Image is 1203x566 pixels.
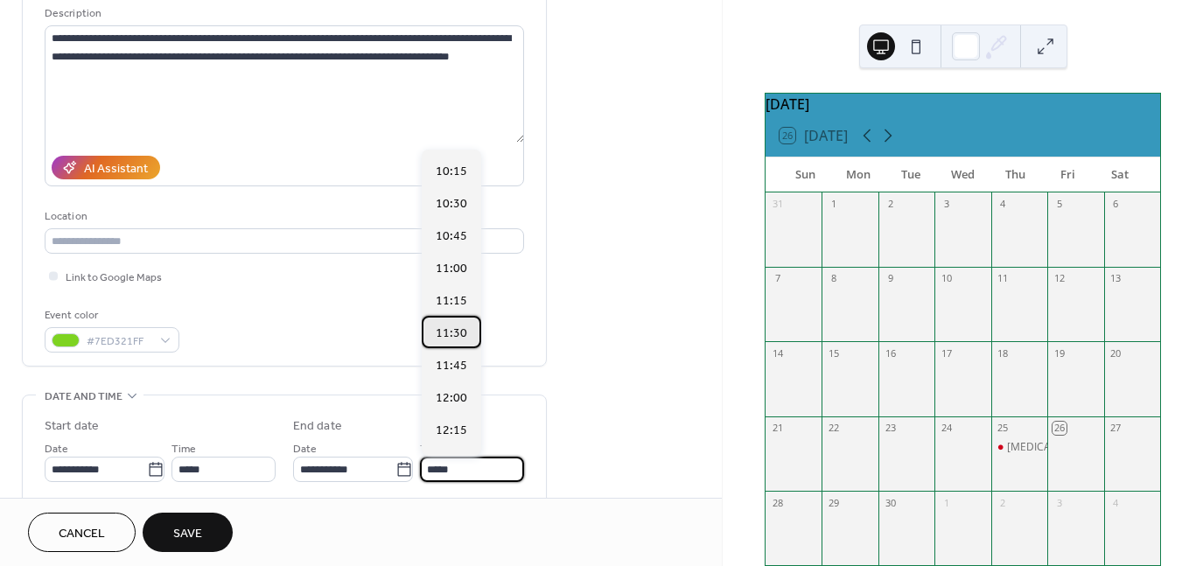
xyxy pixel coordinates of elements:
[827,198,840,211] div: 1
[884,496,897,509] div: 30
[940,422,953,435] div: 24
[436,292,467,311] span: 11:15
[780,157,832,192] div: Sun
[997,198,1010,211] div: 4
[436,357,467,375] span: 11:45
[436,454,467,472] span: 12:30
[997,272,1010,285] div: 11
[173,525,202,543] span: Save
[940,496,953,509] div: 1
[832,157,885,192] div: Mon
[436,163,467,181] span: 10:15
[766,94,1160,115] div: [DATE]
[991,440,1047,455] div: Concussion Session with Kelsi Hilderman
[827,346,840,360] div: 15
[436,227,467,246] span: 10:45
[143,513,233,552] button: Save
[1053,496,1066,509] div: 3
[436,422,467,440] span: 12:15
[293,417,342,436] div: End date
[1109,272,1123,285] div: 13
[52,156,160,179] button: AI Assistant
[771,422,784,435] div: 21
[1109,422,1123,435] div: 27
[59,525,105,543] span: Cancel
[436,260,467,278] span: 11:00
[45,388,122,406] span: Date and time
[84,160,148,178] div: AI Assistant
[293,440,317,458] span: Date
[1109,496,1123,509] div: 4
[771,496,784,509] div: 28
[771,272,784,285] div: 7
[436,389,467,408] span: 12:00
[997,346,1010,360] div: 18
[940,272,953,285] div: 10
[1053,272,1066,285] div: 12
[937,157,990,192] div: Wed
[884,422,897,435] div: 23
[45,417,99,436] div: Start date
[1109,346,1123,360] div: 20
[771,346,784,360] div: 14
[28,513,136,552] button: Cancel
[940,198,953,211] div: 3
[827,272,840,285] div: 8
[436,195,467,213] span: 10:30
[884,198,897,211] div: 2
[1053,346,1066,360] div: 19
[87,332,151,351] span: #7ED321FF
[771,198,784,211] div: 31
[1094,157,1146,192] div: Sat
[45,4,521,23] div: Description
[1041,157,1094,192] div: Fri
[45,306,176,325] div: Event color
[940,346,953,360] div: 17
[171,440,196,458] span: Time
[827,496,840,509] div: 29
[436,325,467,343] span: 11:30
[45,207,521,226] div: Location
[885,157,937,192] div: Tue
[989,157,1041,192] div: Thu
[997,496,1010,509] div: 2
[420,440,444,458] span: Time
[997,422,1010,435] div: 25
[884,346,897,360] div: 16
[66,269,162,287] span: Link to Google Maps
[1053,422,1066,435] div: 26
[827,422,840,435] div: 22
[45,440,68,458] span: Date
[1053,198,1066,211] div: 5
[884,272,897,285] div: 9
[1109,198,1123,211] div: 6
